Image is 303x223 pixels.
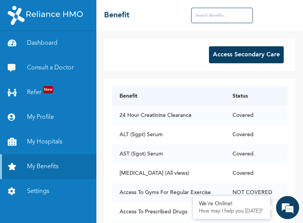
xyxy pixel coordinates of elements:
[76,184,147,208] div: FAQs
[112,125,225,144] td: ALT (Sgpt) Serum
[104,10,130,21] h2: Benefit
[191,8,253,23] input: Search Benefits...
[112,144,225,164] td: AST (Sgot) Serum
[199,208,264,215] p: How may I help you today?
[126,4,145,22] div: Minimize live chat window
[14,39,31,58] img: d_794563401_company_1708531726252_794563401
[199,201,264,207] div: We're Online!
[225,106,288,125] td: Covered
[112,164,225,183] td: [MEDICAL_DATA] (All views)
[112,183,225,202] td: Access To Gyms For Regular Exercise
[225,183,288,202] td: NOT COVERED
[4,198,76,203] span: Conversation
[225,144,288,164] td: Covered
[112,86,225,106] th: Benefit
[112,106,225,125] td: 24 Hour Creatinine Clearance
[225,125,288,144] td: Covered
[40,43,130,53] div: Chat with us now
[209,46,284,63] button: Access Secondary Care
[4,157,147,184] textarea: Type your message and hit 'Enter'
[8,6,83,25] img: RelianceHMO's Logo
[45,70,106,148] span: We're online!
[225,164,288,183] td: Covered
[43,86,53,93] span: New
[112,202,225,221] td: Access To Prescribed Drugs
[225,86,288,106] th: Status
